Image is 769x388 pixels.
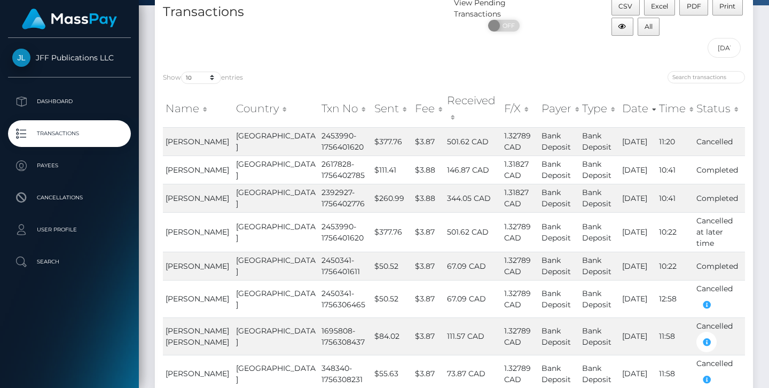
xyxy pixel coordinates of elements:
img: JFF Publications LLC [12,49,30,67]
img: MassPay Logo [22,9,117,29]
a: Cancellations [8,184,131,211]
td: 11:58 [656,317,694,355]
td: $377.76 [372,127,412,156]
td: Bank Deposit [579,252,619,280]
a: Search [8,249,131,275]
span: Bank Deposit [542,326,571,347]
th: F/X: activate to sort column ascending [501,90,539,128]
td: [GEOGRAPHIC_DATA] [233,252,319,280]
span: [PERSON_NAME] [166,227,229,237]
span: [PERSON_NAME] [166,165,229,175]
button: Column visibility [611,18,633,36]
span: [PERSON_NAME] [166,369,229,378]
p: Payees [12,158,127,174]
th: Fee: activate to sort column ascending [412,90,444,128]
span: [PERSON_NAME] [166,137,229,146]
td: $3.88 [412,156,444,184]
h4: Transactions [163,3,446,21]
p: User Profile [12,222,127,238]
td: $3.87 [412,212,444,252]
td: 1.32789 CAD [501,252,539,280]
td: 1.32789 CAD [501,212,539,252]
th: Date: activate to sort column ascending [619,90,656,128]
td: 1.31827 CAD [501,184,539,212]
td: $3.87 [412,280,444,317]
td: $3.87 [412,317,444,355]
td: [DATE] [619,280,656,317]
span: PDF [687,2,701,10]
span: Bank Deposit [542,255,571,276]
td: 10:41 [656,156,694,184]
a: Payees [8,152,131,179]
td: Bank Deposit [579,127,619,156]
td: 2392927-1756402776 [319,184,372,212]
select: Showentries [181,72,221,84]
th: Time: activate to sort column ascending [656,90,694,128]
span: Excel [651,2,668,10]
span: [PERSON_NAME] [166,261,229,271]
th: Payer: activate to sort column ascending [539,90,579,128]
td: $260.99 [372,184,412,212]
td: [GEOGRAPHIC_DATA] [233,317,319,355]
td: Bank Deposit [579,212,619,252]
td: Cancelled [694,280,745,317]
td: 501.62 CAD [444,127,501,156]
a: Transactions [8,120,131,147]
td: Bank Deposit [579,156,619,184]
td: 67.09 CAD [444,252,501,280]
td: $377.76 [372,212,412,252]
td: [DATE] [619,252,656,280]
a: Dashboard [8,88,131,115]
td: [DATE] [619,317,656,355]
td: $3.87 [412,127,444,156]
td: [GEOGRAPHIC_DATA] [233,156,319,184]
span: Bank Deposit [542,188,571,208]
td: 501.62 CAD [444,212,501,252]
td: $84.02 [372,317,412,355]
td: Cancelled at later time [694,212,745,252]
span: Bank Deposit [542,131,571,152]
td: 10:22 [656,212,694,252]
td: [GEOGRAPHIC_DATA] [233,212,319,252]
p: Dashboard [12,94,127,110]
td: Bank Deposit [579,317,619,355]
td: $3.87 [412,252,444,280]
td: 12:58 [656,280,694,317]
td: Completed [694,184,745,212]
td: [DATE] [619,184,656,212]
span: Bank Deposit [542,222,571,243]
td: $50.52 [372,252,412,280]
span: Bank Deposit [542,289,571,309]
span: CSV [618,2,632,10]
p: Cancellations [12,190,127,206]
th: Received: activate to sort column ascending [444,90,501,128]
td: 1695808-1756308437 [319,317,372,355]
td: $3.88 [412,184,444,212]
td: $111.41 [372,156,412,184]
td: 344.05 CAD [444,184,501,212]
span: Print [719,2,735,10]
th: Type: activate to sort column ascending [579,90,619,128]
input: Date filter [708,38,741,58]
td: 67.09 CAD [444,280,501,317]
td: 1.31827 CAD [501,156,539,184]
th: Country: activate to sort column ascending [233,90,319,128]
th: Txn No: activate to sort column ascending [319,90,372,128]
td: [DATE] [619,156,656,184]
td: 1.32789 CAD [501,317,539,355]
td: [DATE] [619,127,656,156]
th: Status: activate to sort column ascending [694,90,745,128]
td: 2453990-1756401620 [319,127,372,156]
p: Transactions [12,126,127,142]
td: 11:20 [656,127,694,156]
th: Sent: activate to sort column ascending [372,90,412,128]
span: JFF Publications LLC [8,53,131,63]
td: [GEOGRAPHIC_DATA] [233,127,319,156]
td: Bank Deposit [579,184,619,212]
td: 2450341-1756401611 [319,252,372,280]
td: 1.32789 CAD [501,127,539,156]
label: Show entries [163,72,243,84]
a: User Profile [8,216,131,243]
td: 2617828-1756402785 [319,156,372,184]
td: Bank Deposit [579,280,619,317]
